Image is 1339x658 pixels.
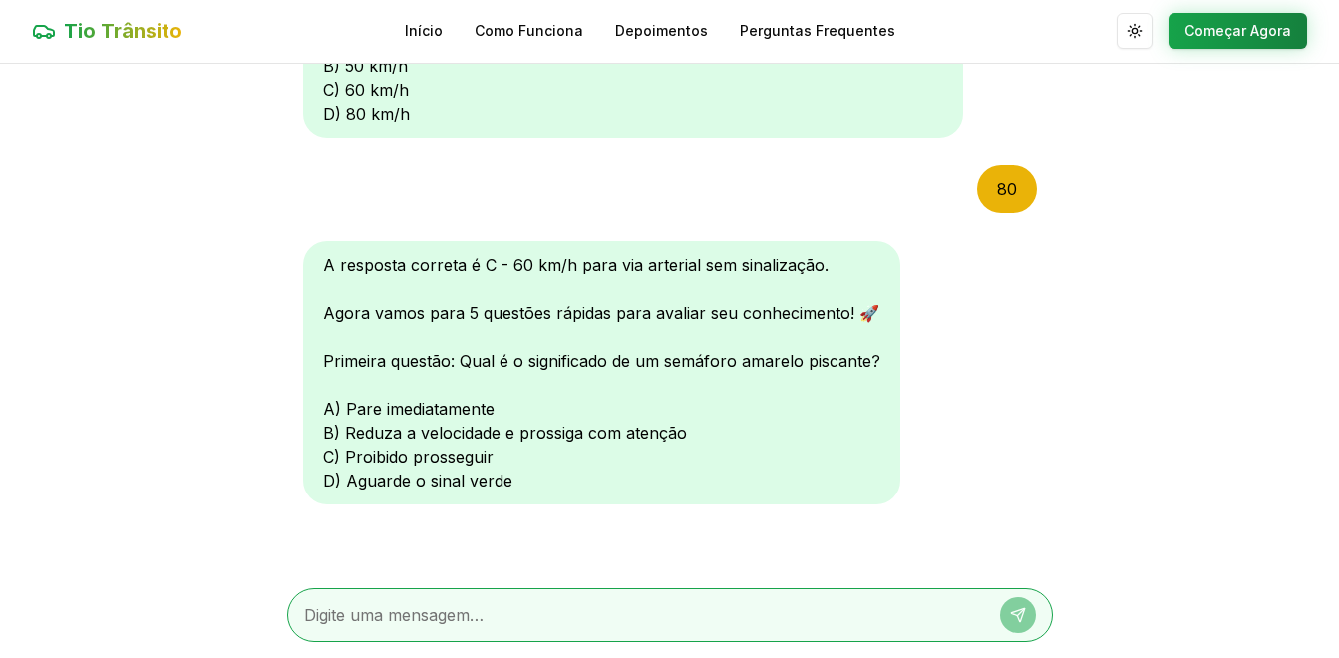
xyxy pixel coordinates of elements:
[64,17,182,45] span: Tio Trânsito
[740,21,895,41] a: Perguntas Frequentes
[1169,13,1307,49] button: Começar Agora
[405,21,443,41] a: Início
[32,17,182,45] a: Tio Trânsito
[303,241,900,504] div: A resposta correta é C - 60 km/h para via arterial sem sinalização. Agora vamos para 5 questões r...
[977,165,1037,213] div: 80
[475,21,583,41] a: Como Funciona
[615,21,708,41] a: Depoimentos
